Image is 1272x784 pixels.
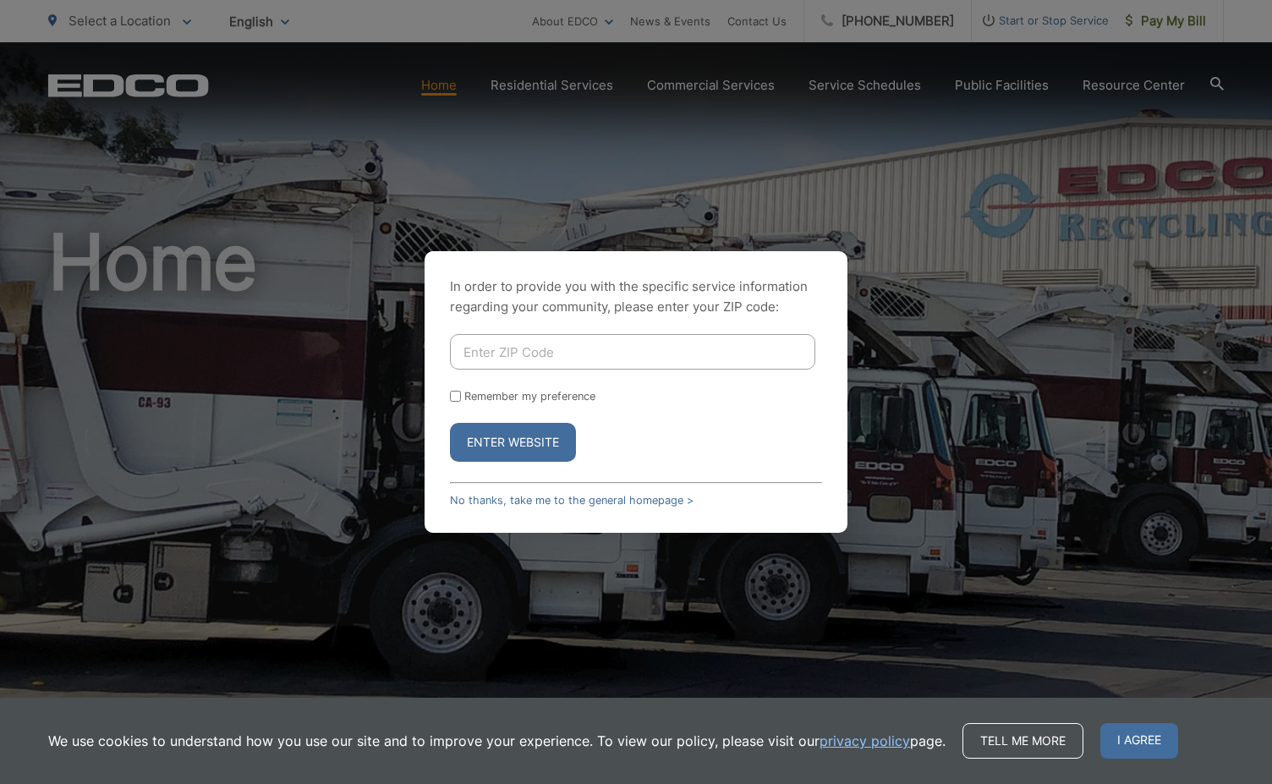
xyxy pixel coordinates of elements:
a: privacy policy [820,731,910,751]
button: Enter Website [450,423,576,462]
label: Remember my preference [464,390,595,403]
a: Tell me more [962,723,1083,759]
p: We use cookies to understand how you use our site and to improve your experience. To view our pol... [48,731,946,751]
a: No thanks, take me to the general homepage > [450,494,694,507]
p: In order to provide you with the specific service information regarding your community, please en... [450,277,822,317]
span: I agree [1100,723,1178,759]
input: Enter ZIP Code [450,334,815,370]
